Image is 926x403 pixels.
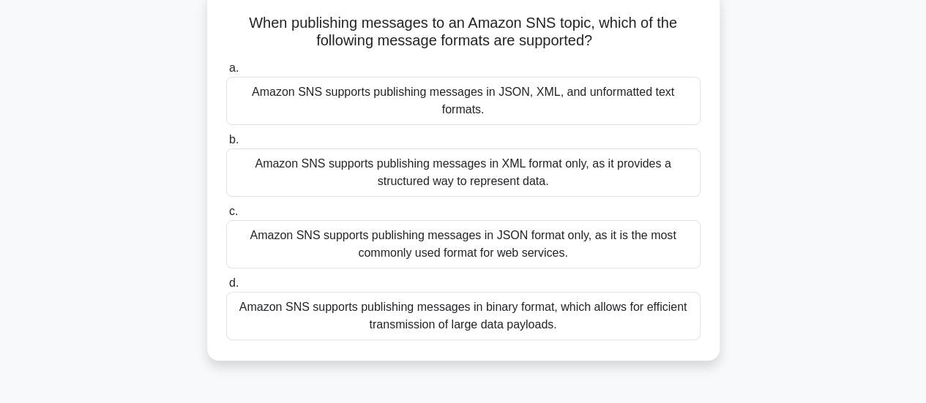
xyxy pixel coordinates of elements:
span: a. [229,61,239,74]
span: b. [229,133,239,146]
div: Amazon SNS supports publishing messages in binary format, which allows for efficient transmission... [226,292,701,340]
h5: When publishing messages to an Amazon SNS topic, which of the following message formats are suppo... [225,14,702,50]
span: c. [229,205,238,217]
div: Amazon SNS supports publishing messages in JSON format only, as it is the most commonly used form... [226,220,701,268]
div: Amazon SNS supports publishing messages in JSON, XML, and unformatted text formats. [226,77,701,125]
div: Amazon SNS supports publishing messages in XML format only, as it provides a structured way to re... [226,148,701,197]
span: d. [229,276,239,289]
